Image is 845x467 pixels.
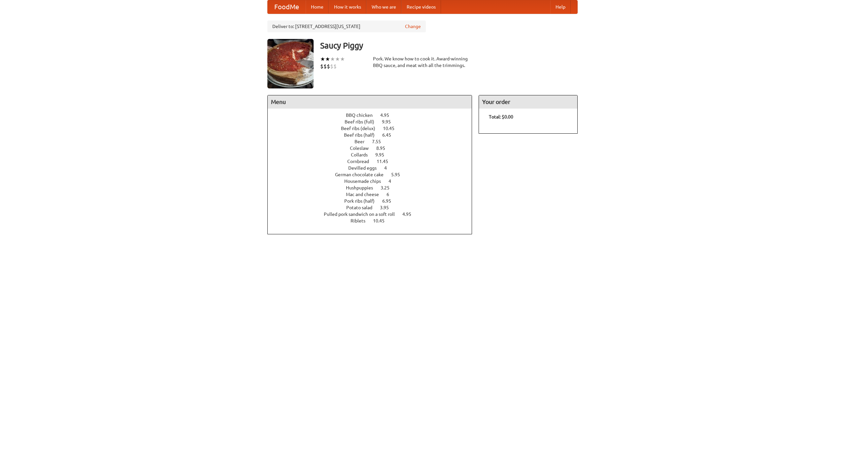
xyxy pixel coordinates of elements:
a: Home [306,0,329,14]
li: $ [327,63,330,70]
li: $ [323,63,327,70]
span: Beef ribs (full) [345,119,381,124]
div: Deliver to: [STREET_ADDRESS][US_STATE] [267,20,426,32]
a: Cornbread 11.45 [347,159,400,164]
li: ★ [325,55,330,63]
a: Pork ribs (half) 6.95 [344,198,403,204]
a: Help [550,0,571,14]
a: Riblets 10.45 [351,218,397,223]
span: 9.95 [375,152,391,157]
span: 4 [384,165,393,171]
span: 9.95 [382,119,397,124]
span: 11.45 [377,159,395,164]
a: Devilled eggs 4 [348,165,399,171]
h3: Saucy Piggy [320,39,578,52]
span: 6 [387,192,396,197]
a: German chocolate cake 5.95 [335,172,412,177]
li: $ [333,63,337,70]
a: Beef ribs (half) 6.45 [344,132,403,138]
span: Hushpuppies [346,185,380,190]
b: Total: $0.00 [489,114,513,119]
a: BBQ chicken 4.95 [346,113,401,118]
li: ★ [330,55,335,63]
a: Recipe videos [401,0,441,14]
a: Hushpuppies 3.25 [346,185,402,190]
h4: Your order [479,95,577,109]
span: Beef ribs (delux) [341,126,382,131]
span: Riblets [351,218,372,223]
a: FoodMe [268,0,306,14]
li: ★ [335,55,340,63]
span: Pork ribs (half) [344,198,381,204]
a: Coleslaw 8.95 [350,146,397,151]
span: Potato salad [346,205,379,210]
img: angular.jpg [267,39,314,88]
span: Collards [351,152,374,157]
span: Devilled eggs [348,165,383,171]
span: 10.45 [373,218,391,223]
li: $ [330,63,333,70]
a: Collards 9.95 [351,152,396,157]
a: Beef ribs (delux) 10.45 [341,126,407,131]
a: Beef ribs (full) 9.95 [345,119,403,124]
span: German chocolate cake [335,172,390,177]
a: Pulled pork sandwich on a soft roll 4.95 [324,212,423,217]
span: Beef ribs (half) [344,132,381,138]
span: Coleslaw [350,146,375,151]
a: Who we are [366,0,401,14]
a: Beer 7.55 [355,139,393,144]
li: $ [320,63,323,70]
span: 7.55 [372,139,388,144]
a: Potato salad 3.95 [346,205,401,210]
a: Housemade chips 4 [344,179,403,184]
li: ★ [320,55,325,63]
span: Housemade chips [344,179,388,184]
span: Mac and cheese [346,192,386,197]
span: Pulled pork sandwich on a soft roll [324,212,401,217]
span: 4 [389,179,398,184]
span: 4.95 [380,113,396,118]
span: 6.45 [382,132,398,138]
span: 6.95 [382,198,398,204]
span: Beer [355,139,371,144]
a: How it works [329,0,366,14]
span: BBQ chicken [346,113,379,118]
a: Mac and cheese 6 [346,192,401,197]
a: Change [405,23,421,30]
span: Cornbread [347,159,376,164]
span: 3.95 [380,205,395,210]
span: 10.45 [383,126,401,131]
span: 3.25 [381,185,396,190]
div: Pork. We know how to cook it. Award-winning BBQ sauce, and meat with all the trimmings. [373,55,472,69]
span: 5.95 [391,172,407,177]
h4: Menu [268,95,472,109]
li: ★ [340,55,345,63]
span: 4.95 [402,212,418,217]
span: 8.95 [376,146,392,151]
